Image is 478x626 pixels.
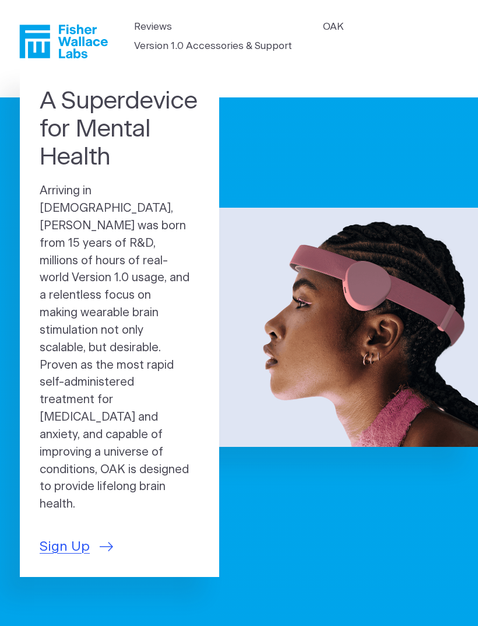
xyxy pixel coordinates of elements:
span: Sign Up [40,537,90,557]
a: Sign Up [40,537,113,557]
a: Fisher Wallace [19,25,108,58]
a: OAK [323,19,344,34]
p: Arriving in [DEMOGRAPHIC_DATA], [PERSON_NAME] was born from 15 years of R&D, millions of hours of... [40,183,199,513]
a: Reviews [134,19,172,34]
a: Version 1.0 Accessories & Support [134,39,292,54]
h1: A Superdevice for Mental Health [40,88,199,171]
